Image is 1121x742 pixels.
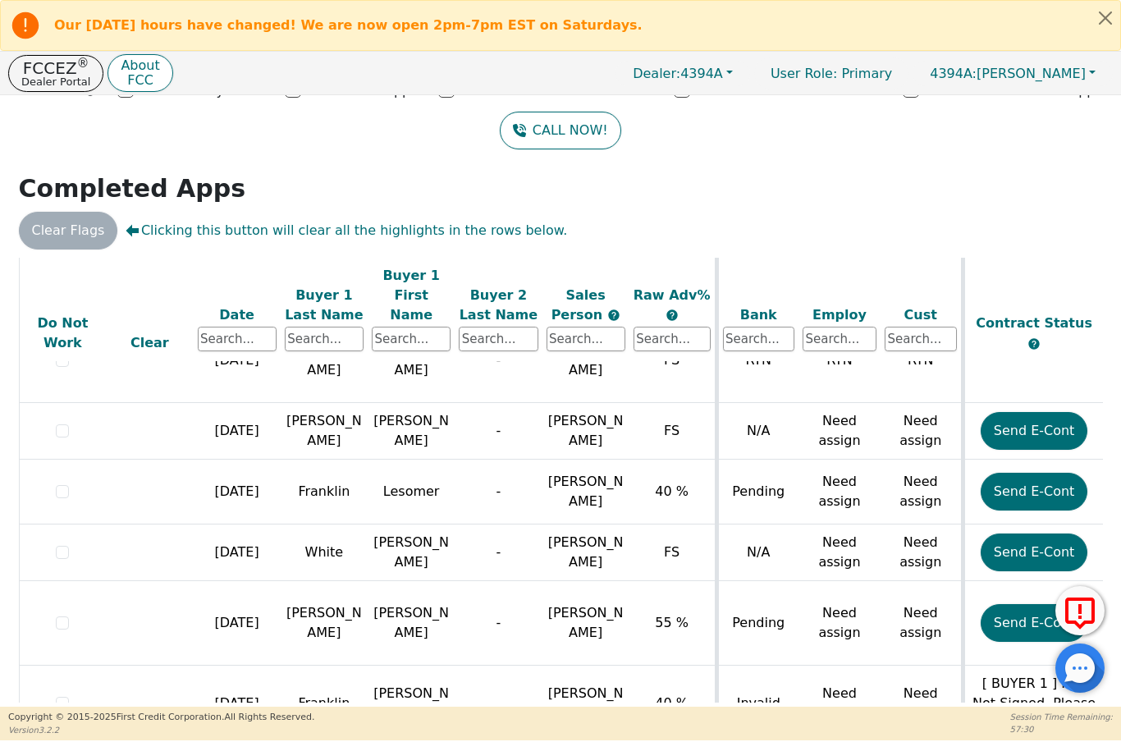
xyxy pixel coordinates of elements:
[885,327,957,351] input: Search...
[798,524,881,581] td: Need assign
[547,327,625,351] input: Search...
[548,474,624,509] span: [PERSON_NAME]
[963,666,1104,742] td: [ BUYER 1 ] Has Not Signed, Please Call Them
[368,403,455,460] td: [PERSON_NAME]
[1010,723,1113,735] p: 57:30
[459,327,538,351] input: Search...
[548,605,624,640] span: [PERSON_NAME]
[368,581,455,666] td: [PERSON_NAME]
[655,695,689,711] span: 40 %
[976,315,1092,331] span: Contract Status
[881,460,963,524] td: Need assign
[8,724,314,736] p: Version 3.2.2
[754,57,908,89] p: Primary
[121,74,159,87] p: FCC
[634,327,711,351] input: Search...
[281,666,368,742] td: Franklin
[372,327,451,351] input: Search...
[634,286,711,302] span: Raw Adv%
[664,544,679,560] span: FS
[981,473,1088,511] button: Send E-Cont
[368,460,455,524] td: Lesomer
[194,403,281,460] td: [DATE]
[913,61,1113,86] button: 4394A:[PERSON_NAME]
[716,403,798,460] td: N/A
[198,305,277,324] div: Date
[803,327,876,351] input: Search...
[981,604,1088,642] button: Send E-Cont
[194,666,281,742] td: [DATE]
[1010,711,1113,723] p: Session Time Remaining:
[885,305,957,324] div: Cust
[723,305,795,324] div: Bank
[110,333,189,353] div: Clear
[930,66,1086,81] span: [PERSON_NAME]
[633,66,723,81] span: 4394A
[24,314,103,353] div: Do Not Work
[108,54,172,93] button: AboutFCC
[1055,586,1105,635] button: Report Error to FCC
[798,666,881,742] td: Need assign
[8,55,103,92] a: FCCEZ®Dealer Portal
[881,403,963,460] td: Need assign
[281,403,368,460] td: [PERSON_NAME]
[881,524,963,581] td: Need assign
[881,581,963,666] td: Need assign
[548,413,624,448] span: [PERSON_NAME]
[716,581,798,666] td: Pending
[981,412,1088,450] button: Send E-Cont
[194,524,281,581] td: [DATE]
[21,60,90,76] p: FCCEZ
[716,460,798,524] td: Pending
[798,403,881,460] td: Need assign
[368,524,455,581] td: [PERSON_NAME]
[194,581,281,666] td: [DATE]
[285,285,364,324] div: Buyer 1 Last Name
[881,666,963,742] td: Need assign
[615,61,750,86] button: Dealer:4394A
[121,59,159,72] p: About
[1091,1,1120,34] button: Close alert
[633,66,680,81] span: Dealer:
[664,423,679,438] span: FS
[126,221,567,240] span: Clicking this button will clear all the highlights in the rows below.
[21,76,90,87] p: Dealer Portal
[77,56,89,71] sup: ®
[281,524,368,581] td: White
[455,403,542,460] td: -
[281,460,368,524] td: Franklin
[285,327,364,351] input: Search...
[368,666,455,742] td: [PERSON_NAME]
[930,66,977,81] span: 4394A:
[716,666,798,742] td: Invalid
[455,666,542,742] td: -
[8,711,314,725] p: Copyright © 2015- 2025 First Credit Corporation.
[723,327,795,351] input: Search...
[981,534,1088,571] button: Send E-Cont
[224,712,314,722] span: All Rights Reserved.
[194,460,281,524] td: [DATE]
[455,581,542,666] td: -
[655,615,689,630] span: 55 %
[551,286,607,322] span: Sales Person
[281,581,368,666] td: [PERSON_NAME]
[459,285,538,324] div: Buyer 2 Last Name
[771,66,837,81] span: User Role :
[803,305,876,324] div: Employ
[548,534,624,570] span: [PERSON_NAME]
[455,460,542,524] td: -
[198,327,277,351] input: Search...
[455,524,542,581] td: -
[754,57,908,89] a: User Role: Primary
[500,112,620,149] button: CALL NOW!
[716,524,798,581] td: N/A
[54,17,643,33] b: Our [DATE] hours have changed! We are now open 2pm-7pm EST on Saturdays.
[655,483,689,499] span: 40 %
[19,174,246,203] strong: Completed Apps
[548,685,624,721] span: [PERSON_NAME]
[798,460,881,524] td: Need assign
